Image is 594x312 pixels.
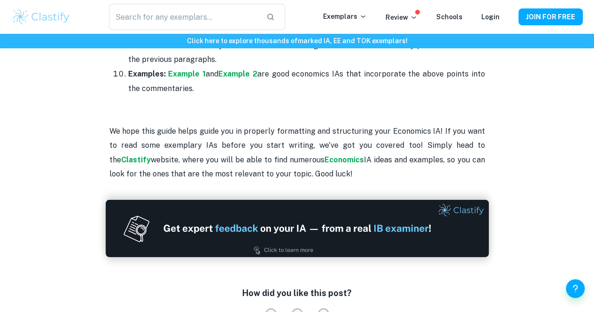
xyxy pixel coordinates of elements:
a: Economics [324,155,364,164]
h6: Click here to explore thousands of marked IA, EE and TOK exemplars ! [2,36,592,46]
p: We hope this guide helps guide you in properly formatting and structuring your Economics IA! If y... [109,124,485,182]
strong: Examples: [128,69,166,78]
a: Example 2 [218,69,257,78]
p: Exemplars [323,11,367,22]
p: Conclude the commentary in 3-4 sentences with a general overview of the key points discussed in t... [128,38,485,67]
p: and are good economics IAs that incorporate the above points into the commentaries. [128,67,485,96]
a: Example 1 [168,69,206,78]
h6: How did you like this post? [242,287,352,300]
button: JOIN FOR FREE [518,8,583,25]
input: Search for any exemplars... [109,4,259,30]
button: Help and Feedback [566,279,585,298]
a: Login [481,13,500,21]
a: Clastify [121,155,151,164]
p: Review [386,12,417,23]
img: Clastify logo [11,8,71,26]
a: Schools [436,13,463,21]
img: Ad [106,199,489,257]
a: Ad [109,200,485,257]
